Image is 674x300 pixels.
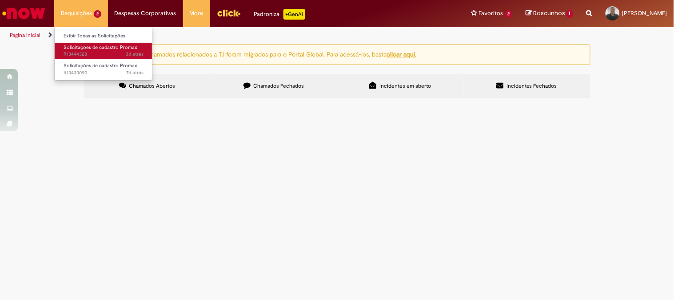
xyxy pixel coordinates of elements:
a: Exibir Todas as Solicitações [55,31,152,41]
time: 25/08/2025 13:45:09 [126,51,144,57]
p: +GenAi [283,9,305,20]
span: 3d atrás [126,51,144,57]
span: Rascunhos [533,9,565,17]
span: 2 [505,10,513,18]
span: Incidentes em aberto [379,82,431,89]
span: Incidentes Fechados [506,82,557,89]
span: 1 [566,10,573,18]
span: Solicitações de cadastro Promax [64,62,137,69]
img: ServiceNow [1,4,47,22]
ul: Requisições [54,27,152,81]
span: Favoritos [479,9,503,18]
span: Despesas Corporativas [115,9,176,18]
span: Chamados Fechados [253,82,304,89]
span: [PERSON_NAME] [622,9,667,17]
a: Rascunhos [526,9,573,18]
time: 20/08/2025 15:29:08 [126,69,144,76]
div: Padroniza [254,9,305,20]
span: Chamados Abertos [129,82,175,89]
span: 2 [94,10,101,18]
img: click_logo_yellow_360x200.png [217,6,241,20]
span: Solicitações de cadastro Promax [64,44,137,51]
span: R13433090 [64,69,144,77]
ng-bind-html: Atenção: alguns chamados relacionados a T.I foram migrados para o Portal Global. Para acessá-los,... [101,50,417,58]
span: R13444328 [64,51,144,58]
a: Aberto R13433090 : Solicitações de cadastro Promax [55,61,152,77]
a: clicar aqui. [387,50,417,58]
a: Página inicial [10,32,40,39]
span: Requisições [61,9,92,18]
a: Aberto R13444328 : Solicitações de cadastro Promax [55,43,152,59]
ul: Trilhas de página [7,27,443,44]
span: More [190,9,203,18]
span: 7d atrás [126,69,144,76]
